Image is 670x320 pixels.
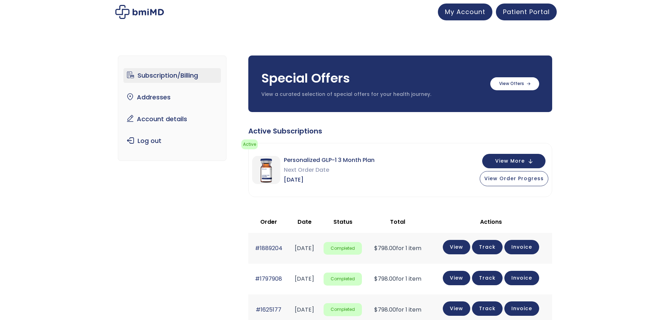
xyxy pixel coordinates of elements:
a: Invoice [504,301,539,316]
a: Invoice [504,240,539,254]
span: [DATE] [284,175,375,185]
span: View More [495,159,525,163]
td: for 1 item [365,233,429,263]
a: Track [472,240,503,254]
a: Patient Portal [496,4,557,20]
a: #1797908 [255,275,282,283]
span: $ [374,306,378,314]
span: Date [298,218,312,226]
a: Account details [123,112,221,126]
a: Log out [123,133,221,148]
span: View Order Progress [484,175,544,182]
a: View [443,271,470,285]
span: Order [260,218,277,226]
span: My Account [445,7,485,16]
span: Personalized GLP-1 3 Month Plan [284,155,375,165]
a: #1889204 [255,244,282,252]
span: Completed [324,242,362,255]
span: Actions [480,218,502,226]
span: Status [333,218,352,226]
span: $ [374,244,378,252]
span: 798.00 [374,306,396,314]
a: Invoice [504,271,539,285]
time: [DATE] [295,244,314,252]
span: Patient Portal [503,7,550,16]
a: Subscription/Billing [123,68,221,83]
button: View Order Progress [480,171,548,186]
nav: Account pages [118,55,226,161]
span: Completed [324,303,362,316]
span: Completed [324,273,362,286]
a: Track [472,301,503,316]
span: Active [241,139,258,149]
a: View [443,240,470,254]
span: 798.00 [374,275,396,283]
span: $ [374,275,378,283]
a: Addresses [123,90,221,105]
button: View More [482,154,545,168]
a: View [443,301,470,316]
h3: Special Offers [261,70,483,87]
span: Total [390,218,405,226]
a: My Account [438,4,492,20]
span: Next Order Date [284,165,375,175]
a: Track [472,271,503,285]
time: [DATE] [295,306,314,314]
img: My account [115,5,164,19]
img: Personalized GLP-1 3 Month Plan [252,156,280,184]
time: [DATE] [295,275,314,283]
p: View a curated selection of special offers for your health journey. [261,91,483,98]
a: #1625177 [256,306,281,314]
span: 798.00 [374,244,396,252]
td: for 1 item [365,264,429,294]
div: Active Subscriptions [248,126,552,136]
